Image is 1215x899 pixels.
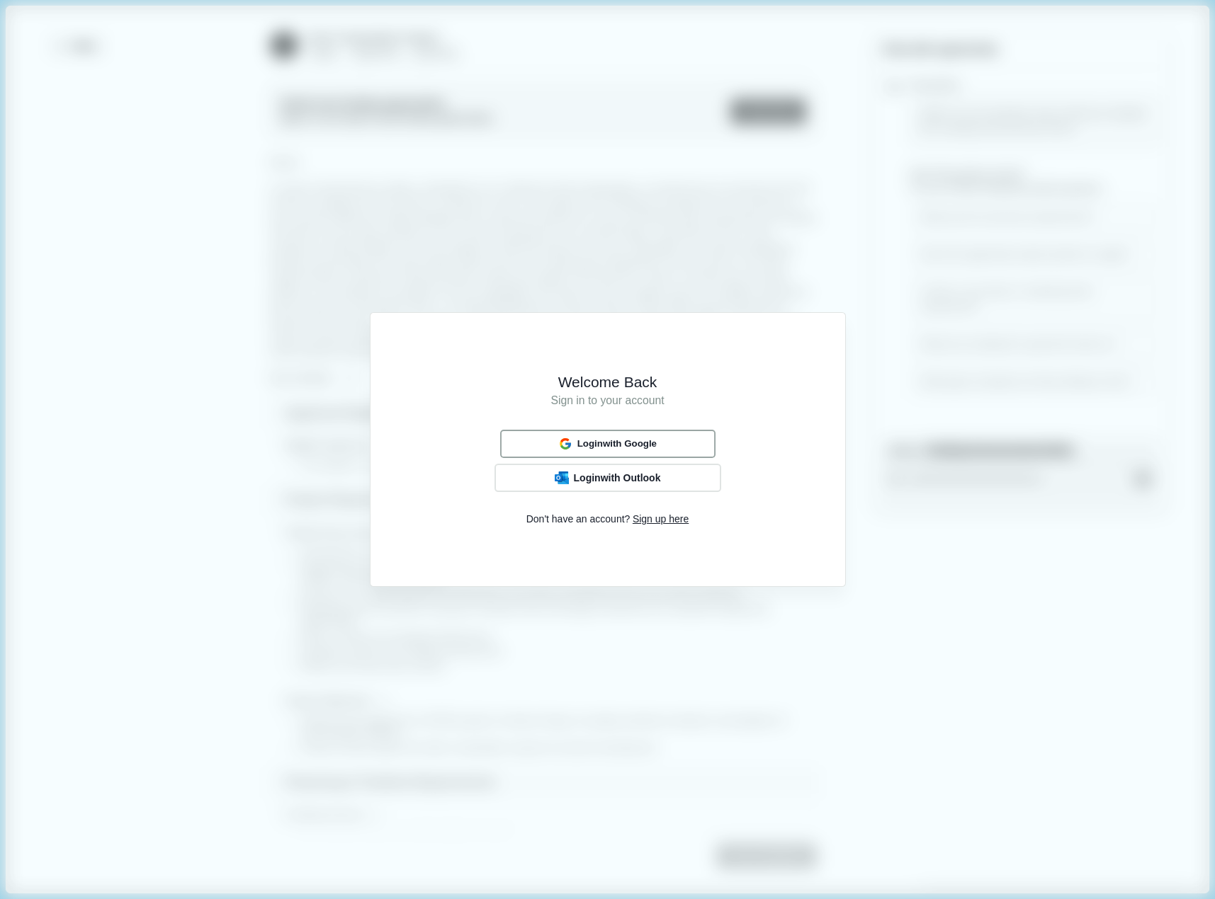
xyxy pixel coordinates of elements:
button: Outlook LogoLoginwith Outlook [495,464,721,492]
button: Loginwith Google [500,430,716,457]
span: Sign up here [633,512,689,527]
span: Login with Google [577,438,656,450]
span: Login with Outlook [574,472,661,484]
h1: Sign in to your account [390,392,825,410]
h1: Welcome Back [390,372,825,392]
span: Don't have an account? [526,512,631,527]
img: Outlook Logo [555,471,569,485]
